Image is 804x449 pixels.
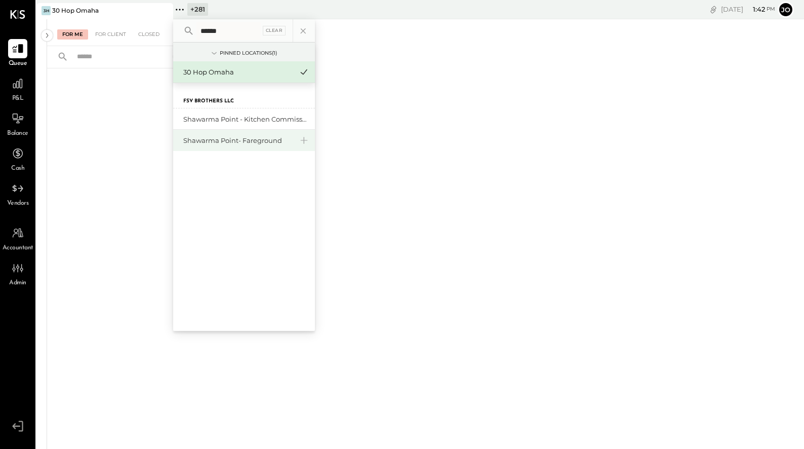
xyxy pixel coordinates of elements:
div: 3H [42,6,51,15]
div: [DATE] [721,5,775,14]
div: For Client [90,29,131,40]
div: Clear [263,26,286,35]
div: copy link [708,4,718,15]
span: Queue [9,59,27,68]
span: Balance [7,129,28,138]
div: Pinned Locations ( 1 ) [220,50,277,57]
div: 30 Hop Omaha [183,67,293,77]
div: 30 Hop Omaha [52,6,99,15]
label: FSV Brothers LLC [183,98,234,105]
div: + 281 [187,3,208,16]
a: Accountant [1,223,35,253]
span: Accountant [3,244,33,253]
span: Vendors [7,199,29,208]
div: Closed [133,29,165,40]
div: Shawarma Point- Fareground [183,136,293,145]
a: Cash [1,144,35,173]
button: Jo [778,2,794,18]
div: Shawarma Point - Kitchen Commissary [183,115,310,124]
span: P&L [12,94,24,103]
a: Queue [1,39,35,68]
a: Balance [1,109,35,138]
a: Vendors [1,179,35,208]
a: P&L [1,74,35,103]
div: For Me [57,29,88,40]
span: Cash [11,164,24,173]
a: Admin [1,258,35,288]
span: Admin [9,279,26,288]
